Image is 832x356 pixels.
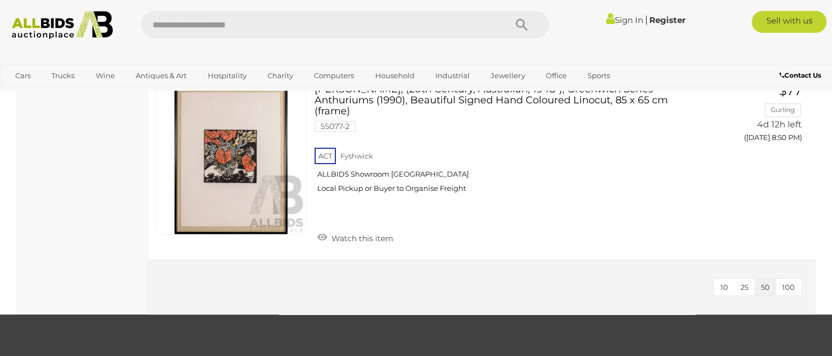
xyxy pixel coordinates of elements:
a: Computers [307,67,361,85]
a: [PERSON_NAME], (20th Century, Australian, 1948-), Greenwich Series - Anthuriums (1990), Beautiful... [323,84,696,202]
a: Cars [8,67,38,85]
a: Register [649,15,685,25]
span: 100 [782,283,795,291]
img: Allbids.com.au [6,11,119,39]
button: 100 [776,279,801,296]
a: Sports [580,67,617,85]
span: 10 [720,283,728,291]
a: [GEOGRAPHIC_DATA] [8,85,100,103]
a: Trucks [44,67,82,85]
a: Charity [260,67,300,85]
b: Contact Us [779,71,821,79]
button: Search [494,11,549,38]
a: Contact Us [779,69,824,81]
span: Watch this item [329,234,393,243]
a: Office [539,67,574,85]
span: 25 [741,283,748,291]
a: Sign In [606,15,643,25]
a: Household [368,67,422,85]
a: Hospitality [201,67,254,85]
a: Watch this item [315,229,396,246]
a: Antiques & Art [129,67,194,85]
button: 50 [754,279,776,296]
button: 25 [734,279,755,296]
a: Jewellery [484,67,532,85]
a: $77 Gurling 4d 12h left ([DATE] 8:50 PM) [713,84,805,148]
span: | [644,14,647,26]
a: Sell with us [752,11,827,33]
span: 50 [761,283,770,291]
a: Industrial [428,67,477,85]
a: Wine [89,67,122,85]
button: 10 [714,279,735,296]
